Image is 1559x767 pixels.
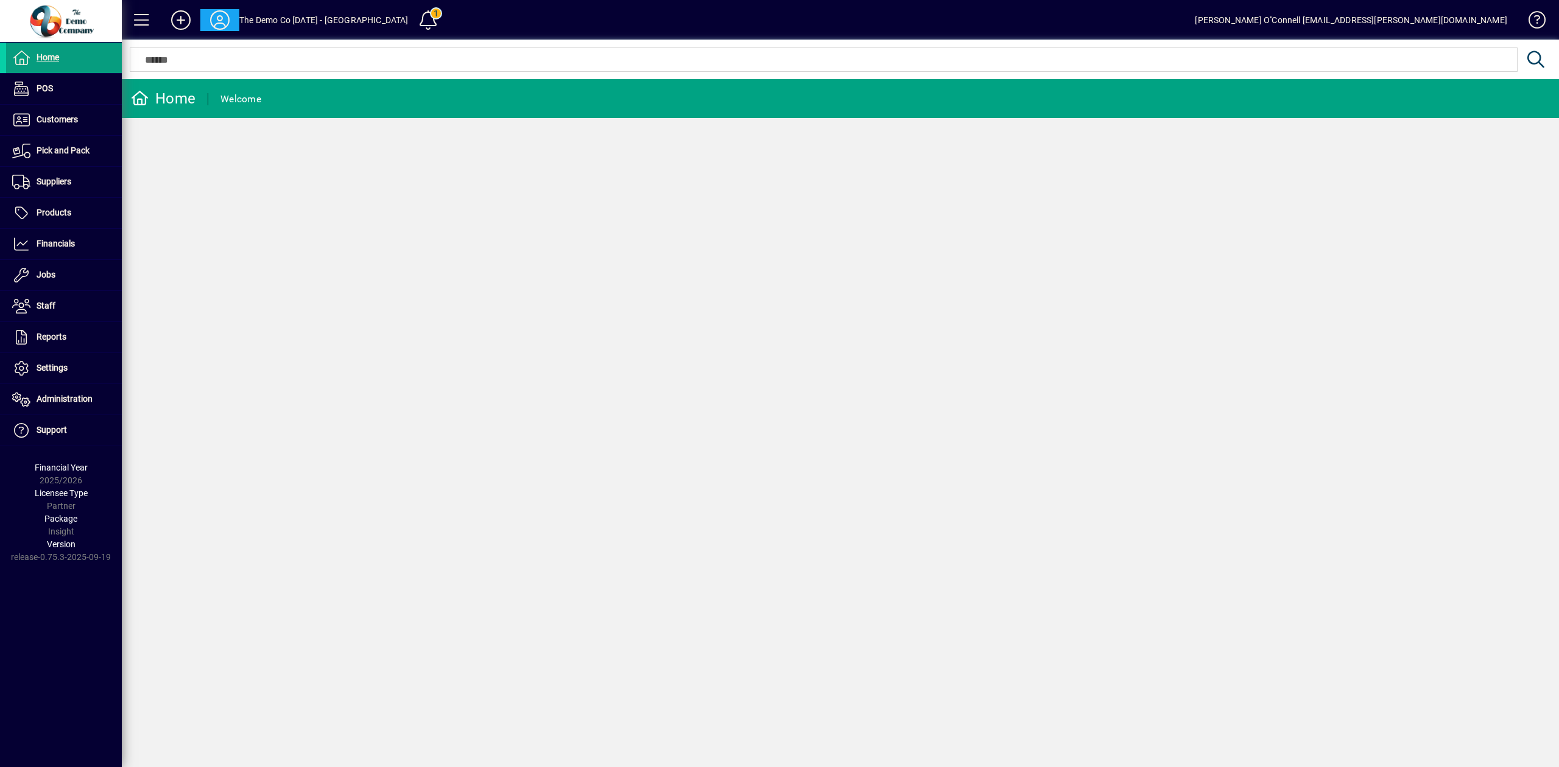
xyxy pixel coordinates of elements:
a: POS [6,74,122,104]
a: Settings [6,353,122,383]
span: Licensee Type [35,488,88,498]
a: Support [6,415,122,446]
span: Version [47,539,76,549]
span: Products [37,208,71,217]
div: Home [131,89,195,108]
a: Staff [6,291,122,321]
span: Financial Year [35,463,88,472]
span: Customers [37,114,78,124]
span: Home [37,52,59,62]
button: Add [161,9,200,31]
span: Support [37,425,67,435]
span: Jobs [37,270,55,279]
span: Settings [37,363,68,373]
a: Knowledge Base [1519,2,1544,42]
span: Financials [37,239,75,248]
span: Reports [37,332,66,341]
span: Pick and Pack [37,145,90,155]
button: Profile [200,9,239,31]
span: POS [37,83,53,93]
span: Package [44,514,77,524]
a: Financials [6,229,122,259]
span: Administration [37,394,93,404]
a: Administration [6,384,122,415]
span: Staff [37,301,55,310]
a: Pick and Pack [6,136,122,166]
div: The Demo Co [DATE] - [GEOGRAPHIC_DATA] [239,10,409,30]
div: [PERSON_NAME] O''Connell [EMAIL_ADDRESS][PERSON_NAME][DOMAIN_NAME] [1195,10,1507,30]
a: Products [6,198,122,228]
a: Reports [6,322,122,352]
span: Suppliers [37,177,71,186]
a: Suppliers [6,167,122,197]
a: Customers [6,105,122,135]
a: Jobs [6,260,122,290]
